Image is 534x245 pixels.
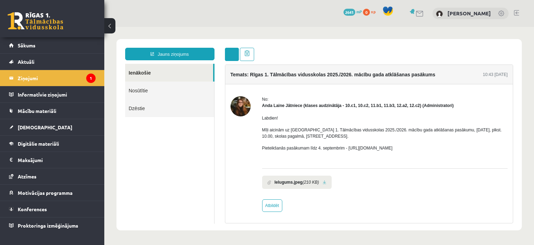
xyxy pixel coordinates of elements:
[436,10,443,17] img: Oļesja Demčenkova
[198,152,215,159] i: (210 KB)
[126,69,146,90] img: Anda Laine Jātniece (klases audzinātāja - 10.c1, 10.c2, 11.b1, 11.b3, 12.a2, 12.c2)
[343,9,362,14] a: 2641 mP
[18,108,56,114] span: Mācību materiāli
[363,9,379,14] a: 0 xp
[18,190,73,196] span: Motivācijas programma
[18,206,47,212] span: Konferences
[9,103,96,119] a: Mācību materiāli
[9,70,96,86] a: Ziņojumi1
[158,76,350,81] strong: Anda Laine Jātniece (klases audzinātāja - 10.c1, 10.c2, 11.b1, 11.b3, 12.a2, 12.c2) (Administratori)
[158,88,404,94] p: Labdien!
[9,119,96,135] a: [DEMOGRAPHIC_DATA]
[158,173,178,185] a: Atbildēt
[18,86,96,102] legend: Informatīvie ziņojumi
[126,45,331,51] h4: Temats: Rīgas 1. Tālmācības vidusskolas 2025./2026. mācību gada atklāšanas pasākums
[18,59,34,65] span: Aktuāli
[18,222,78,229] span: Proktoringa izmēģinājums
[86,74,96,83] i: 1
[158,69,404,76] div: No:
[9,168,96,184] a: Atzīmes
[21,21,110,33] a: Jauns ziņojums
[158,100,404,113] p: Mīļi aicinām uz [GEOGRAPHIC_DATA] 1. Tālmācības vidusskolas 2025./2026. mācību gada atklāšanas pa...
[379,45,403,51] div: 10:43 [DATE]
[170,152,199,159] b: Ielugums.jpeg
[9,217,96,233] a: Proktoringa izmēģinājums
[18,42,35,48] span: Sākums
[18,70,96,86] legend: Ziņojumi
[447,10,491,17] a: [PERSON_NAME]
[371,9,375,14] span: xp
[158,118,404,124] p: Pieteikšanās pasākumam līdz 4. septembrim - [URL][DOMAIN_NAME]
[8,12,63,30] a: Rīgas 1. Tālmācības vidusskola
[9,136,96,152] a: Digitālie materiāli
[363,9,370,16] span: 0
[18,173,37,179] span: Atzīmes
[356,9,362,14] span: mP
[343,9,355,16] span: 2641
[9,152,96,168] a: Maksājumi
[21,72,110,90] a: Dzēstie
[18,124,72,130] span: [DEMOGRAPHIC_DATA]
[18,140,59,147] span: Digitālie materiāli
[21,55,110,72] a: Nosūtītie
[18,152,96,168] legend: Maksājumi
[9,37,96,53] a: Sākums
[9,54,96,70] a: Aktuāli
[9,185,96,201] a: Motivācijas programma
[21,37,109,55] a: Ienākošie
[9,201,96,217] a: Konferences
[9,86,96,102] a: Informatīvie ziņojumi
